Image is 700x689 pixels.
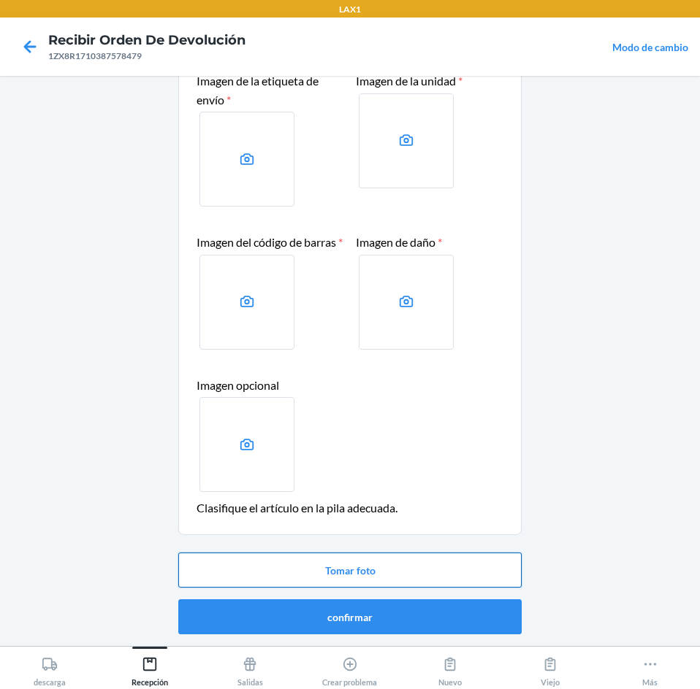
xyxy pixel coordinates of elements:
button: Salidas [200,647,300,687]
button: confirmar [178,599,522,634]
span: Imagen de daño [356,235,442,249]
header: Clasifique el artículo en la pila adecuada. [197,499,503,517]
button: Tomar foto [178,553,522,588]
a: Modo de cambio [612,41,688,53]
div: descarga [34,650,66,687]
button: Viejo [500,647,600,687]
div: Recepción [132,650,168,687]
button: Más [600,647,700,687]
div: Salidas [237,650,263,687]
span: Imagen de la etiqueta de envío [197,74,319,107]
div: Nuevo [438,650,462,687]
h4: Recibir orden de devolución [48,31,246,50]
div: Más [642,650,658,687]
div: Crear problema [322,650,377,687]
div: Viejo [541,650,560,687]
span: Imagen opcional [197,378,279,392]
button: Recepción [100,647,200,687]
button: Crear problema [300,647,400,687]
div: 1ZX8R1710387578479 [48,50,246,63]
span: Imagen del código de barras [197,235,343,249]
button: Nuevo [400,647,500,687]
span: Imagen de la unidad [356,74,463,88]
p: LAX1 [339,3,361,16]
